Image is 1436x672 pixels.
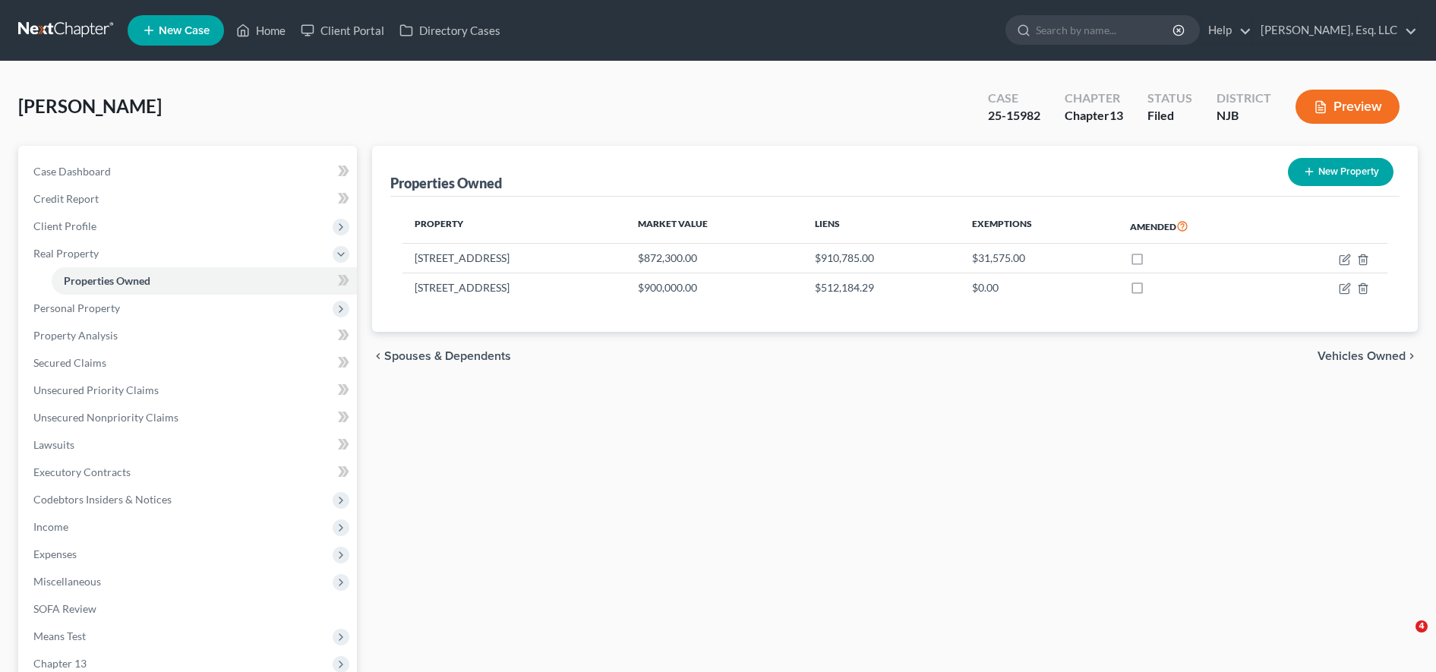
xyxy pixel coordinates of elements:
td: $0.00 [960,273,1118,301]
div: Properties Owned [390,174,502,192]
span: 4 [1415,620,1428,633]
span: Miscellaneous [33,575,101,588]
span: Credit Report [33,192,99,205]
span: Means Test [33,629,86,642]
button: chevron_left Spouses & Dependents [372,350,511,362]
span: Secured Claims [33,356,106,369]
a: Unsecured Nonpriority Claims [21,404,357,431]
span: Unsecured Nonpriority Claims [33,411,178,424]
div: NJB [1217,107,1271,125]
input: Search by name... [1036,16,1175,44]
button: New Property [1288,158,1393,186]
a: Unsecured Priority Claims [21,377,357,404]
div: 25-15982 [988,107,1040,125]
a: SOFA Review [21,595,357,623]
td: $31,575.00 [960,244,1118,273]
span: Income [33,520,68,533]
td: [STREET_ADDRESS] [402,244,626,273]
td: [STREET_ADDRESS] [402,273,626,301]
td: $512,184.29 [803,273,960,301]
th: Liens [803,209,960,244]
span: Chapter 13 [33,657,87,670]
button: Vehicles Owned chevron_right [1318,350,1418,362]
a: Home [229,17,293,44]
a: Property Analysis [21,322,357,349]
span: Expenses [33,547,77,560]
div: District [1217,90,1271,107]
span: Codebtors Insiders & Notices [33,493,172,506]
a: Help [1201,17,1251,44]
span: Spouses & Dependents [384,350,511,362]
span: Properties Owned [64,274,150,287]
span: Property Analysis [33,329,118,342]
span: Personal Property [33,301,120,314]
th: Market Value [626,209,803,244]
a: Properties Owned [52,267,357,295]
span: Executory Contracts [33,465,131,478]
a: [PERSON_NAME], Esq. LLC [1253,17,1417,44]
td: $900,000.00 [626,273,803,301]
a: Directory Cases [392,17,508,44]
iframe: Intercom live chat [1384,620,1421,657]
th: Property [402,209,626,244]
span: New Case [159,25,210,36]
span: SOFA Review [33,602,96,615]
span: Unsecured Priority Claims [33,383,159,396]
span: Lawsuits [33,438,74,451]
a: Executory Contracts [21,459,357,486]
div: Filed [1147,107,1192,125]
span: Client Profile [33,219,96,232]
span: [PERSON_NAME] [18,95,162,117]
div: Status [1147,90,1192,107]
th: Amended [1118,209,1273,244]
div: Chapter [1065,107,1123,125]
a: Credit Report [21,185,357,213]
span: Case Dashboard [33,165,111,178]
th: Exemptions [960,209,1118,244]
span: 13 [1109,108,1123,122]
a: Case Dashboard [21,158,357,185]
div: Case [988,90,1040,107]
button: Preview [1296,90,1400,124]
a: Secured Claims [21,349,357,377]
div: Chapter [1065,90,1123,107]
td: $910,785.00 [803,244,960,273]
i: chevron_right [1406,350,1418,362]
a: Client Portal [293,17,392,44]
td: $872,300.00 [626,244,803,273]
a: Lawsuits [21,431,357,459]
i: chevron_left [372,350,384,362]
span: Real Property [33,247,99,260]
span: Vehicles Owned [1318,350,1406,362]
